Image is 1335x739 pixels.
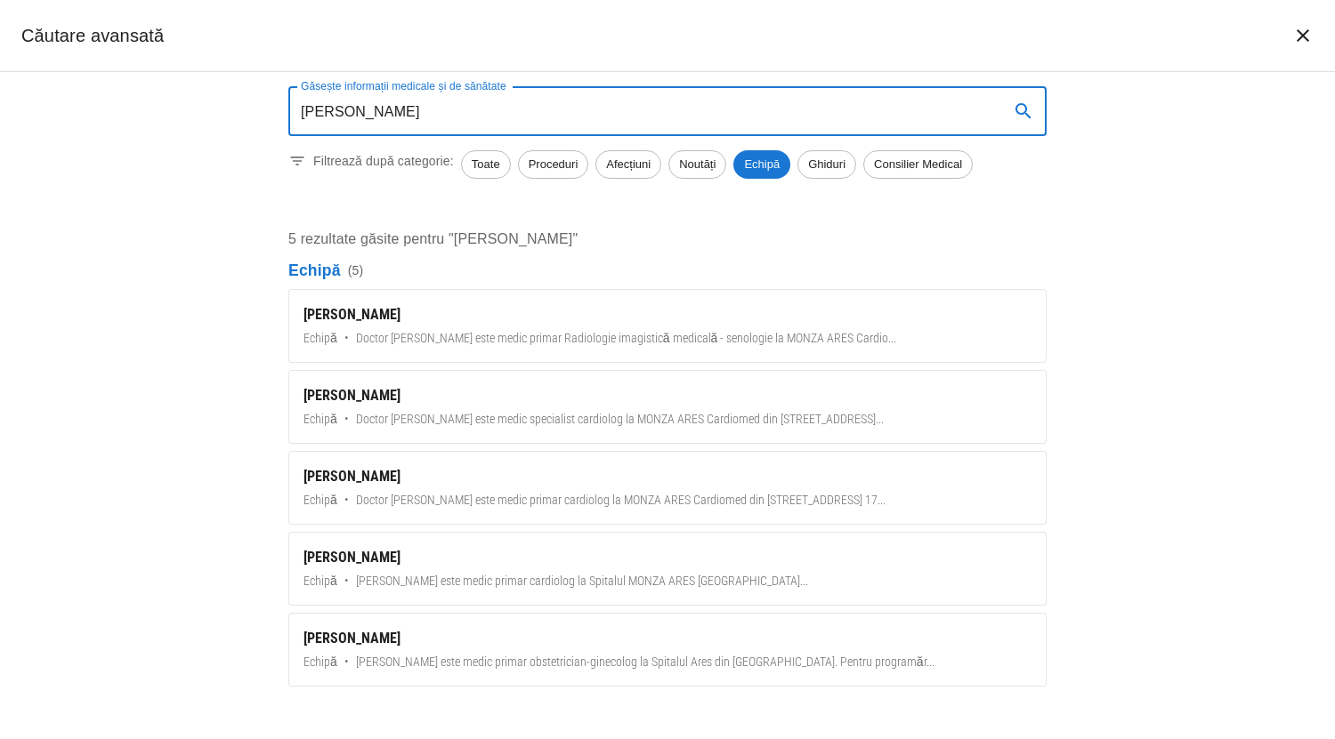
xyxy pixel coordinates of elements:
[356,329,897,348] span: Doctor [PERSON_NAME] este medic primar Radiologie imagistică medicală - senologie la MONZA ARES C...
[313,152,454,170] p: Filtrează după categorie:
[288,451,1047,525] a: [PERSON_NAME]Echipă•Doctor [PERSON_NAME] este medic primar cardiolog la MONZA ARES Cardiomed din ...
[1282,14,1324,57] button: închide căutarea
[462,156,510,173] span: Toate
[303,628,1032,649] div: [PERSON_NAME]
[303,653,337,671] span: Echipă
[303,466,1032,487] div: [PERSON_NAME]
[518,150,589,179] div: Proceduri
[344,572,349,590] span: •
[461,150,511,179] div: Toate
[356,491,886,510] span: Doctor [PERSON_NAME] este medic primar cardiolog la MONZA ARES Cardiomed din [STREET_ADDRESS] 17 ...
[288,86,995,136] input: Introduceți un termen pentru căutare...
[863,150,973,179] div: Consilier Medical
[669,156,725,173] span: Noutăți
[344,491,349,510] span: •
[303,547,1032,568] div: [PERSON_NAME]
[301,78,506,93] label: Găsește informații medicale și de sănătate
[21,21,164,50] h2: Căutare avansată
[356,653,934,671] span: [PERSON_NAME] este medic primar obstetrician-ginecolog la Spitalul Ares din [GEOGRAPHIC_DATA]. Pe...
[303,304,1032,325] div: [PERSON_NAME]
[733,150,790,179] div: Echipă
[344,410,349,429] span: •
[798,156,855,173] span: Ghiduri
[668,150,726,179] div: Noutăți
[303,385,1032,406] div: [PERSON_NAME]
[288,532,1047,606] a: [PERSON_NAME]Echipă•[PERSON_NAME] este medic primar cardiolog la Spitalul MONZA ARES [GEOGRAPHIC_...
[733,156,790,173] span: Echipă
[288,289,1047,363] a: [PERSON_NAME]Echipă•Doctor [PERSON_NAME] este medic primar Radiologie imagistică medicală - senol...
[864,156,972,173] span: Consilier Medical
[303,329,337,348] span: Echipă
[1002,90,1045,133] button: search
[356,410,884,429] span: Doctor [PERSON_NAME] este medic specialist cardiolog la MONZA ARES Cardiomed din [STREET_ADDRESS]...
[288,259,1047,282] p: Echipă
[303,410,337,429] span: Echipă
[303,491,337,510] span: Echipă
[288,613,1047,687] a: [PERSON_NAME]Echipă•[PERSON_NAME] este medic primar obstetrician-ginecolog la Spitalul Ares din [...
[519,156,588,173] span: Proceduri
[348,261,364,279] span: ( 5 )
[288,229,1047,250] p: 5 rezultate găsite pentru "[PERSON_NAME]"
[344,329,349,348] span: •
[288,370,1047,444] a: [PERSON_NAME]Echipă•Doctor [PERSON_NAME] este medic specialist cardiolog la MONZA ARES Cardiomed ...
[797,150,856,179] div: Ghiduri
[595,150,661,179] div: Afecțiuni
[356,572,808,590] span: [PERSON_NAME] este medic primar cardiolog la Spitalul MONZA ARES [GEOGRAPHIC_DATA] ...
[303,572,337,590] span: Echipă
[596,156,660,173] span: Afecțiuni
[344,653,349,671] span: •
